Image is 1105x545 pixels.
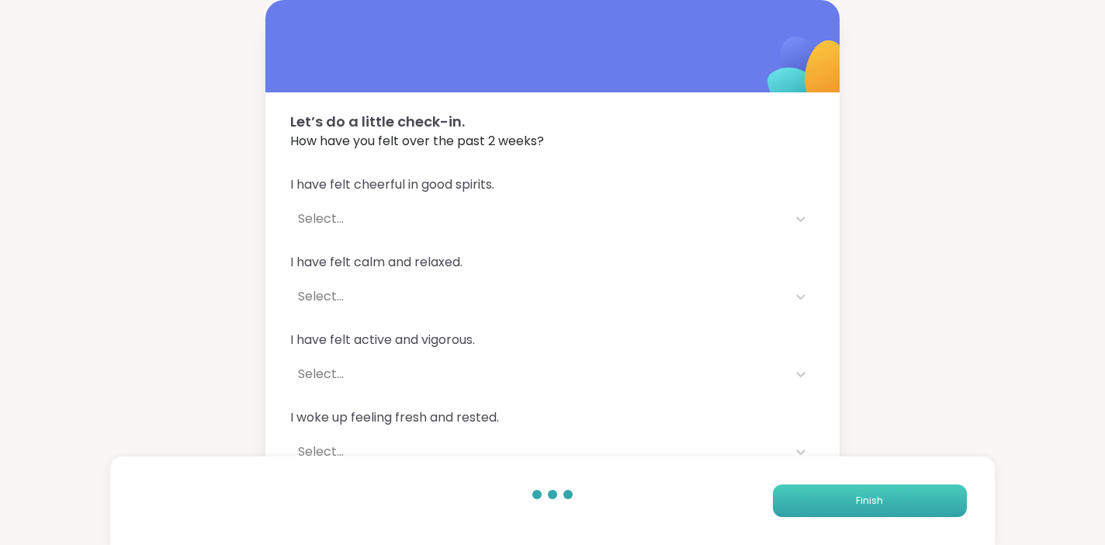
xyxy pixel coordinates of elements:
[290,111,815,132] span: Let’s do a little check-in.
[290,132,815,151] span: How have you felt over the past 2 weeks?
[298,287,779,306] div: Select...
[298,443,779,461] div: Select...
[290,175,815,194] span: I have felt cheerful in good spirits.
[290,408,815,427] span: I woke up feeling fresh and rested.
[290,253,815,272] span: I have felt calm and relaxed.
[298,365,779,384] div: Select...
[298,210,779,228] div: Select...
[773,484,967,517] button: Finish
[290,331,815,349] span: I have felt active and vigorous.
[856,494,883,508] span: Finish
